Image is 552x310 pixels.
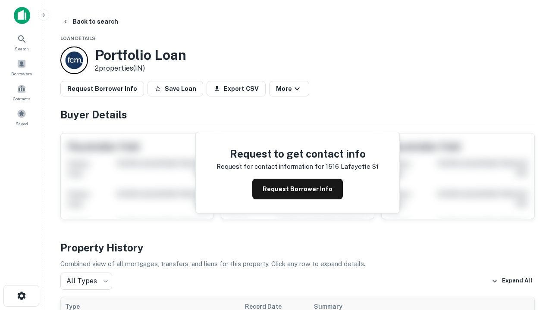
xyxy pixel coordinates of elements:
img: capitalize-icon.png [14,7,30,24]
span: Borrowers [11,70,32,77]
iframe: Chat Widget [509,241,552,282]
span: Search [15,45,29,52]
h4: Buyer Details [60,107,535,122]
button: Request Borrower Info [252,179,343,199]
a: Contacts [3,81,41,104]
a: Saved [3,105,41,129]
div: All Types [60,273,112,290]
p: Request for contact information for [216,161,324,172]
h4: Property History [60,240,535,255]
h3: Portfolio Loan [95,47,186,63]
button: Save Loan [147,81,203,96]
button: Back to search [59,14,122,29]
span: Contacts [13,95,30,102]
h4: Request to get contact info [216,146,379,161]
button: Request Borrower Info [60,81,144,96]
p: 2 properties (IN) [95,63,186,74]
button: More [269,81,309,96]
a: Search [3,31,41,54]
button: Expand All [489,275,535,288]
p: 1516 lafayette st [326,161,379,172]
button: Export CSV [207,81,266,96]
a: Borrowers [3,56,41,79]
span: Loan Details [60,36,95,41]
span: Saved [16,120,28,127]
p: Combined view of all mortgages, transfers, and liens for this property. Click any row to expand d... [60,259,535,269]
